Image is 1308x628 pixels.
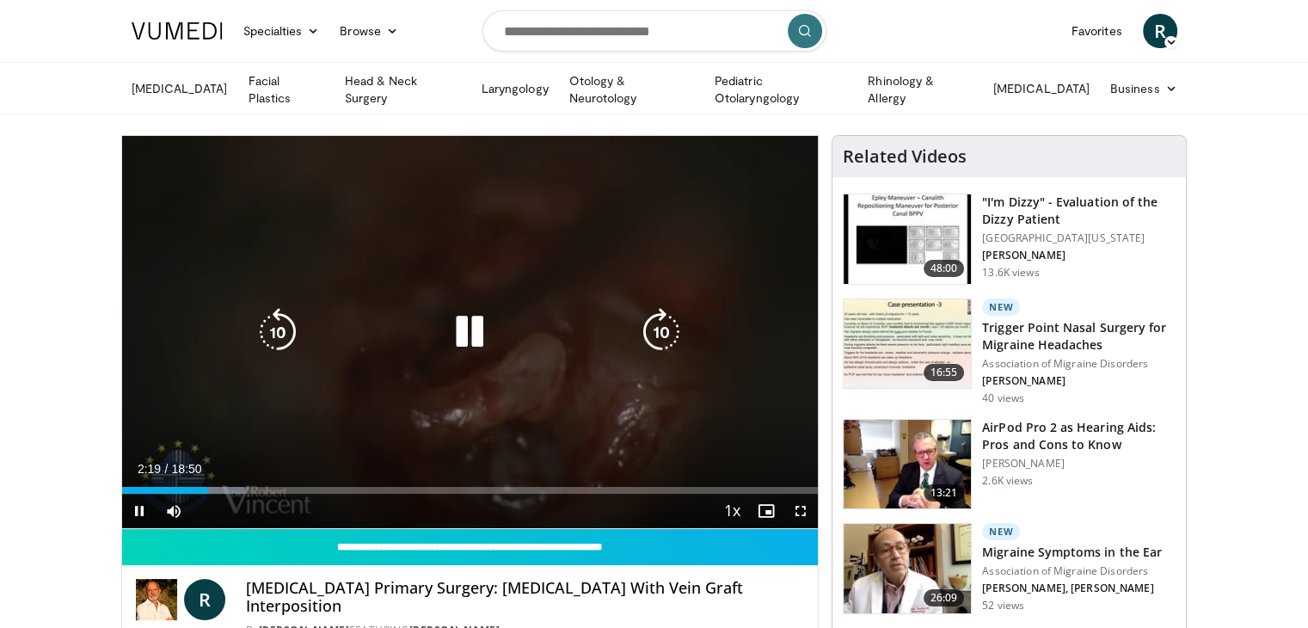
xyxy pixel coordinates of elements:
p: [GEOGRAPHIC_DATA][US_STATE] [982,231,1176,245]
img: VuMedi Logo [132,22,223,40]
img: 5373e1fe-18ae-47e7-ad82-0c604b173657.150x105_q85_crop-smart_upscale.jpg [844,194,971,284]
div: Progress Bar [122,487,819,494]
h4: [MEDICAL_DATA] Primary Surgery: [MEDICAL_DATA] With Vein Graft Interposition [246,579,805,616]
h3: AirPod Pro 2 as Hearing Aids: Pros and Cons to Know [982,419,1176,453]
a: Otology & Neurotology [559,72,704,107]
p: New [982,299,1020,316]
span: 13:21 [924,484,965,502]
h3: "I'm Dizzy" - Evaluation of the Dizzy Patient [982,194,1176,228]
input: Search topics, interventions [482,10,826,52]
span: 2:19 [138,462,161,476]
a: [MEDICAL_DATA] [121,71,238,106]
p: Association of Migraine Disorders [982,564,1162,578]
span: 16:55 [924,364,965,381]
img: a78774a7-53a7-4b08-bcf0-1e3aa9dc638f.150x105_q85_crop-smart_upscale.jpg [844,420,971,509]
a: Browse [329,14,408,48]
a: [MEDICAL_DATA] [983,71,1100,106]
a: Business [1100,71,1188,106]
button: Mute [157,494,191,528]
p: Association of Migraine Disorders [982,357,1176,371]
p: 13.6K views [982,266,1039,280]
button: Playback Rate [715,494,749,528]
a: Laryngology [471,71,559,106]
a: R [1143,14,1177,48]
button: Pause [122,494,157,528]
p: New [982,523,1020,540]
a: Pediatric Otolaryngology [704,72,857,107]
span: 18:50 [171,462,201,476]
span: 48:00 [924,260,965,277]
a: 48:00 "I'm Dizzy" - Evaluation of the Dizzy Patient [GEOGRAPHIC_DATA][US_STATE] [PERSON_NAME] 13.... [843,194,1176,285]
p: [PERSON_NAME] [982,249,1176,262]
a: 13:21 AirPod Pro 2 as Hearing Aids: Pros and Cons to Know [PERSON_NAME] 2.6K views [843,419,1176,510]
span: / [165,462,169,476]
p: 52 views [982,599,1024,613]
h3: Migraine Symptoms in the Ear [982,544,1162,561]
p: 2.6K views [982,474,1033,488]
a: Head & Neck Surgery [334,72,470,107]
a: 26:09 New Migraine Symptoms in the Ear Association of Migraine Disorders [PERSON_NAME], [PERSON_N... [843,523,1176,614]
p: [PERSON_NAME] [982,374,1176,388]
a: Specialties [233,14,330,48]
img: fb121519-7efd-4119-8941-0107c5611251.150x105_q85_crop-smart_upscale.jpg [844,299,971,389]
img: 8017e85c-b799-48eb-8797-5beb0e975819.150x105_q85_crop-smart_upscale.jpg [844,524,971,613]
p: 40 views [982,391,1024,405]
h4: Related Videos [843,146,967,167]
img: Dr Robert Vincent [136,579,177,620]
h3: Trigger Point Nasal Surgery for Migraine Headaches [982,319,1176,354]
a: Facial Plastics [237,72,334,107]
a: R [184,579,225,620]
span: 26:09 [924,589,965,606]
a: Favorites [1061,14,1133,48]
p: [PERSON_NAME] [982,457,1176,471]
p: [PERSON_NAME], [PERSON_NAME] [982,582,1162,595]
button: Fullscreen [783,494,818,528]
button: Enable picture-in-picture mode [749,494,783,528]
a: 16:55 New Trigger Point Nasal Surgery for Migraine Headaches Association of Migraine Disorders [P... [843,299,1176,405]
a: Rhinology & Allergy [857,72,983,107]
video-js: Video Player [122,136,819,529]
